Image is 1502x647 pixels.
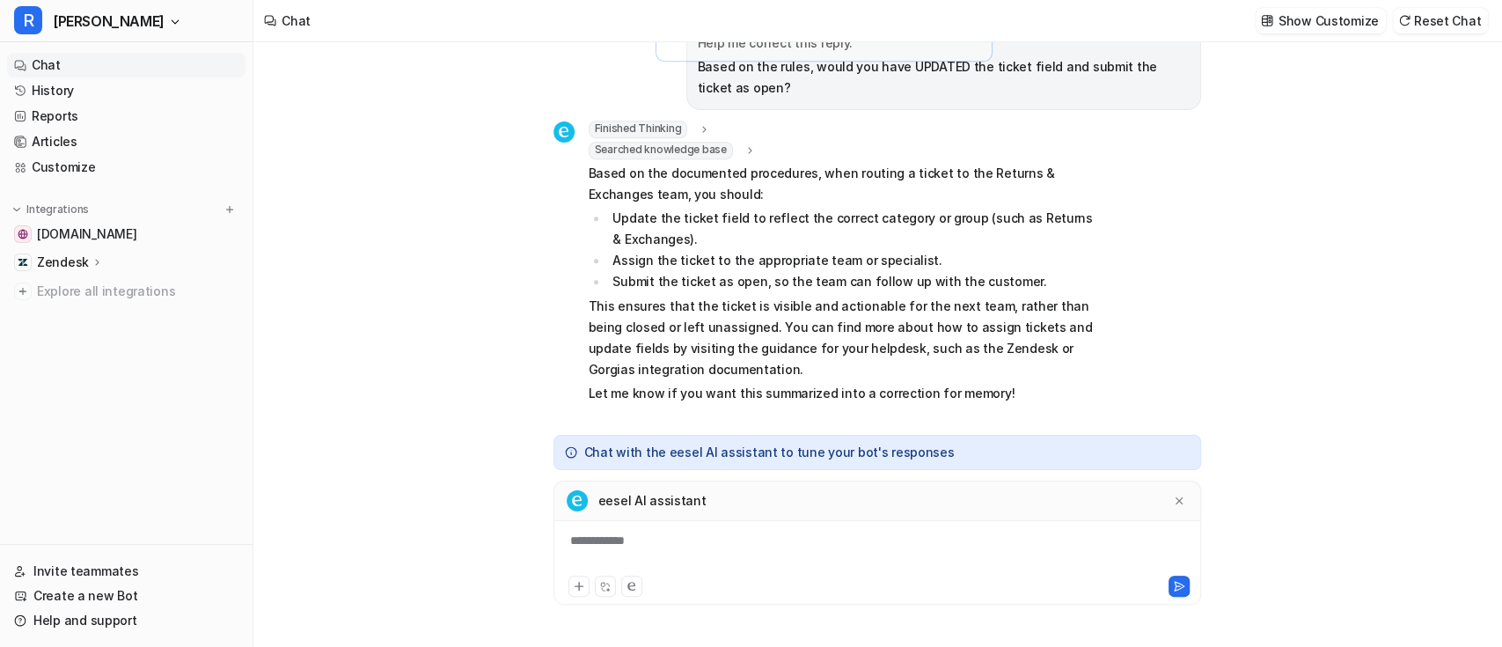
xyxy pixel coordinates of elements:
p: Based on the rules, would you have UPDATED the ticket field and submit the ticket as open? [698,56,1190,99]
a: History [7,78,245,103]
span: [DOMAIN_NAME] [37,225,136,243]
button: Show Customize [1256,8,1386,33]
a: swyfthome.com[DOMAIN_NAME] [7,222,245,246]
img: expand menu [11,203,23,216]
img: Zendesk [18,257,28,268]
li: Submit the ticket as open, so the team can follow up with the customer. [608,271,1103,292]
p: Chat with the eesel AI assistant to tune your bot's responses [584,446,955,459]
p: Show Customize [1279,11,1379,30]
span: Searched knowledge base [589,142,733,159]
p: Let me know if you want this summarized into a correction for memory! [589,383,1103,404]
a: Create a new Bot [7,584,245,608]
p: eesel AI assistant [598,492,707,510]
p: Integrations [26,202,89,217]
img: swyfthome.com [18,229,28,239]
div: Chat [282,11,311,30]
img: customize [1261,14,1273,27]
p: Zendesk [37,254,89,271]
a: Articles [7,129,245,154]
img: reset [1398,14,1410,27]
a: Chat [7,53,245,77]
a: Invite teammates [7,559,245,584]
button: Integrations [7,201,94,218]
img: explore all integrations [14,283,32,300]
span: Finished Thinking [589,121,688,138]
a: Reports [7,104,245,129]
img: menu_add.svg [223,203,236,216]
a: Customize [7,155,245,180]
li: Assign the ticket to the appropriate team or specialist. [608,250,1103,271]
a: Help and support [7,608,245,633]
li: Update the ticket field to reflect the correct category or group (such as Returns & Exchanges). [608,208,1103,250]
p: This ensures that the ticket is visible and actionable for the next team, rather than being close... [589,296,1103,380]
a: Explore all integrations [7,279,245,304]
p: Based on the documented procedures, when routing a ticket to the Returns & Exchanges team, you sh... [589,163,1103,205]
span: [PERSON_NAME] [53,9,165,33]
button: Reset Chat [1393,8,1488,33]
span: R [14,6,42,34]
span: Explore all integrations [37,277,238,305]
